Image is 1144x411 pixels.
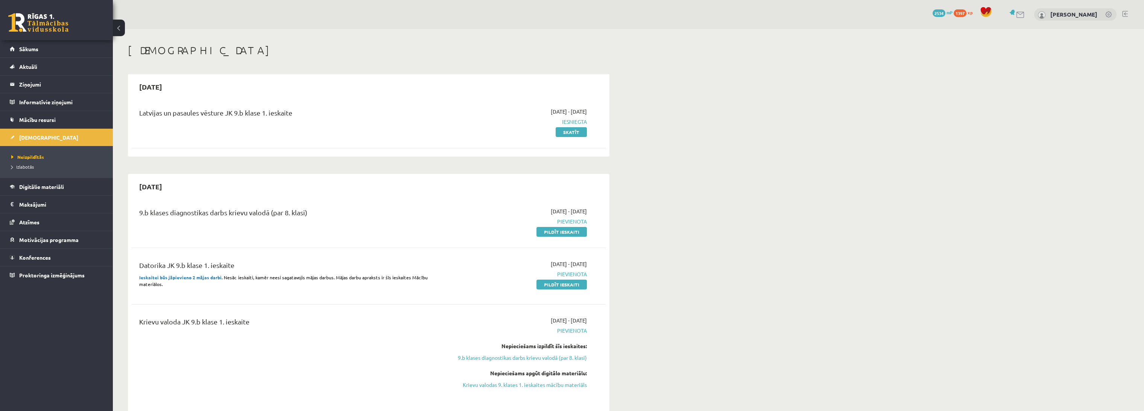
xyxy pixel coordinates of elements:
a: Digitālie materiāli [10,178,103,195]
a: Izlabotās [11,163,105,170]
a: Maksājumi [10,196,103,213]
strong: Ieskaitei būs jāpievieno 2 mājas darbi [139,274,222,280]
span: Proktoringa izmēģinājums [19,272,85,279]
a: Krievu valodas 9. klases 1. ieskaites mācību materiāls [445,381,587,389]
a: 2534 mP [933,9,953,15]
legend: Ziņojumi [19,76,103,93]
span: Pievienota [445,270,587,278]
h2: [DATE] [132,178,170,195]
span: [DATE] - [DATE] [551,317,587,324]
span: [DATE] - [DATE] [551,108,587,116]
span: Mācību resursi [19,116,56,123]
div: Nepieciešams apgūt digitālo materiālu: [445,369,587,377]
a: 9.b klases diagnostikas darbs krievu valodā (par 8. klasi) [445,354,587,362]
a: Konferences [10,249,103,266]
a: Rīgas 1. Tālmācības vidusskola [8,13,68,32]
h2: [DATE] [132,78,170,96]
a: Atzīmes [10,213,103,231]
a: Aktuāli [10,58,103,75]
a: 1397 xp [954,9,976,15]
span: [DATE] - [DATE] [551,207,587,215]
span: Pievienota [445,327,587,335]
span: [DATE] - [DATE] [551,260,587,268]
span: Neizpildītās [11,154,44,160]
a: Informatīvie ziņojumi [10,93,103,111]
h1: [DEMOGRAPHIC_DATA] [128,44,609,57]
div: Datorika JK 9.b klase 1. ieskaite [139,260,434,274]
a: Skatīt [556,127,587,137]
a: Motivācijas programma [10,231,103,248]
span: . Nesāc ieskaiti, kamēr neesi sagatavojis mājas darbus. Mājas darbu apraksts ir šīs ieskaites Māc... [139,274,428,287]
span: Konferences [19,254,51,261]
a: Neizpildītās [11,154,105,160]
span: Sākums [19,46,38,52]
a: Pildīt ieskaiti [536,280,587,289]
span: 1397 [954,9,966,17]
span: mP [946,9,953,15]
legend: Maksājumi [19,196,103,213]
span: Motivācijas programma [19,236,79,243]
div: Latvijas un pasaules vēsture JK 9.b klase 1. ieskaite [139,108,434,122]
a: [PERSON_NAME] [1050,11,1097,18]
span: Pievienota [445,218,587,225]
span: Izlabotās [11,164,34,170]
a: Pildīt ieskaiti [536,227,587,237]
img: Jānis Tāre [1038,11,1045,19]
div: 9.b klases diagnostikas darbs krievu valodā (par 8. klasi) [139,207,434,221]
legend: Informatīvie ziņojumi [19,93,103,111]
span: Aktuāli [19,63,37,70]
a: Proktoringa izmēģinājums [10,266,103,284]
a: Sākums [10,40,103,58]
span: 2534 [933,9,945,17]
a: Mācību resursi [10,111,103,128]
span: Atzīmes [19,219,40,225]
span: Digitālie materiāli [19,183,64,190]
span: xp [968,9,972,15]
span: [DEMOGRAPHIC_DATA] [19,134,78,141]
div: Nepieciešams izpildīt šīs ieskaites: [445,342,587,350]
a: Ziņojumi [10,76,103,93]
span: Iesniegta [445,118,587,126]
a: [DEMOGRAPHIC_DATA] [10,129,103,146]
div: Krievu valoda JK 9.b klase 1. ieskaite [139,317,434,330]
